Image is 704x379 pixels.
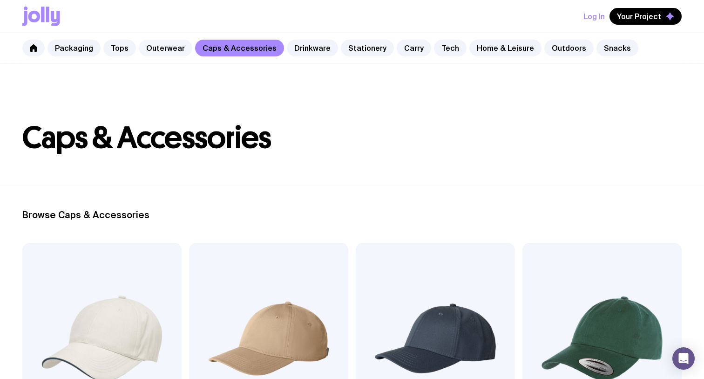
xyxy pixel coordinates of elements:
a: Stationery [341,40,394,56]
a: Outerwear [139,40,192,56]
div: Open Intercom Messenger [672,347,695,370]
button: Your Project [609,8,682,25]
a: Tops [103,40,136,56]
h1: Caps & Accessories [22,123,682,153]
a: Home & Leisure [469,40,542,56]
a: Packaging [47,40,101,56]
span: Your Project [617,12,661,21]
a: Carry [397,40,431,56]
a: Caps & Accessories [195,40,284,56]
a: Outdoors [544,40,594,56]
a: Snacks [596,40,638,56]
a: Drinkware [287,40,338,56]
button: Log In [583,8,605,25]
h2: Browse Caps & Accessories [22,209,682,221]
a: Tech [434,40,467,56]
